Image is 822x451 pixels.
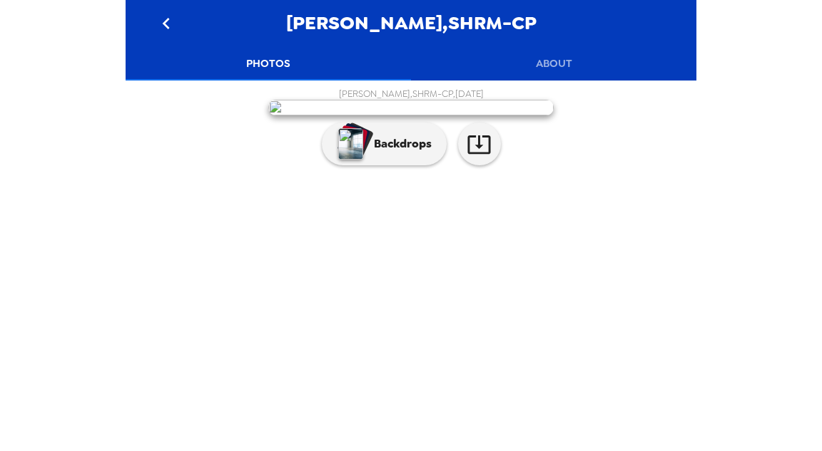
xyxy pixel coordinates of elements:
[367,135,432,152] p: Backdrops
[339,88,484,100] span: [PERSON_NAME],SHRM-CP , [DATE]
[286,14,537,33] span: [PERSON_NAME],SHRM-CP
[411,46,696,81] button: About
[268,100,554,115] img: user
[322,123,447,165] button: Backdrops
[126,46,411,81] button: Photos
